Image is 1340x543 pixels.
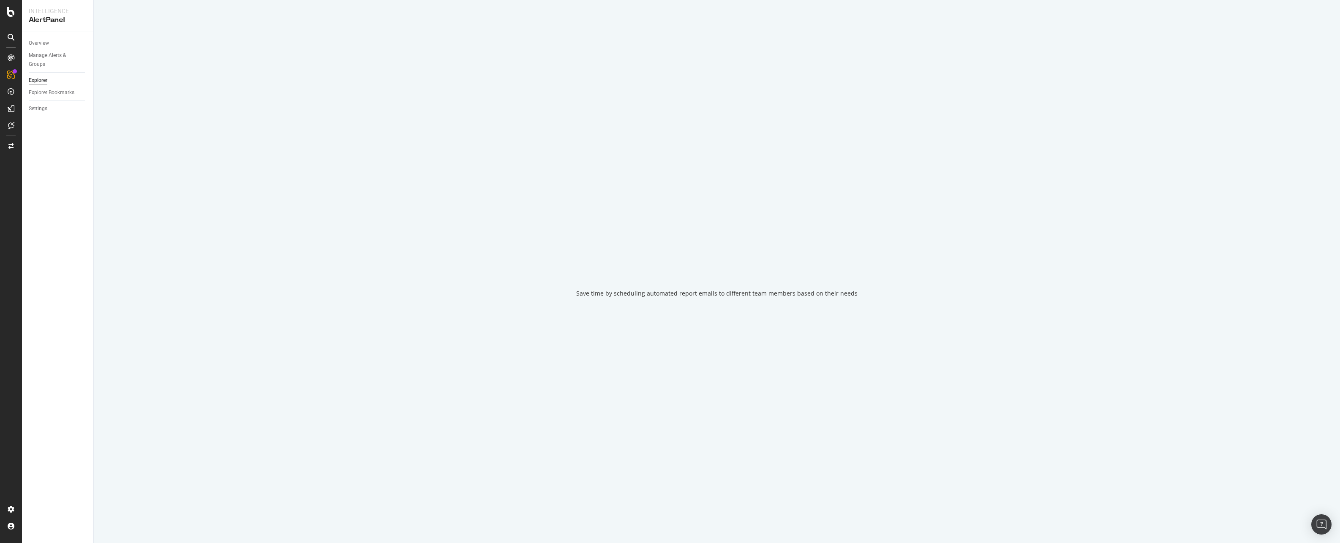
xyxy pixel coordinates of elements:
[29,51,87,69] a: Manage Alerts & Groups
[686,245,747,276] div: animation
[29,104,47,113] div: Settings
[29,88,74,97] div: Explorer Bookmarks
[29,104,87,113] a: Settings
[29,51,79,69] div: Manage Alerts & Groups
[29,7,87,15] div: Intelligence
[29,76,87,85] a: Explorer
[576,289,858,298] div: Save time by scheduling automated report emails to different team members based on their needs
[29,39,87,48] a: Overview
[29,15,87,25] div: AlertPanel
[29,39,49,48] div: Overview
[1311,514,1332,535] div: Open Intercom Messenger
[29,76,47,85] div: Explorer
[29,88,87,97] a: Explorer Bookmarks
